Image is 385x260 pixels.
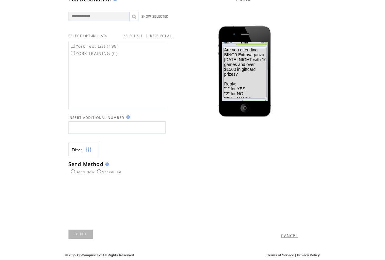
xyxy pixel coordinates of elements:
[281,233,298,238] a: CANCEL
[72,147,83,152] span: Show filters
[68,143,99,156] a: Filter
[68,230,93,239] a: SEND
[224,47,267,101] span: Are you attending BING0 Extravaganza [DATE] NIGHT with 16 games and over $1500 in giftcard prizes...
[145,33,148,39] span: |
[142,15,169,19] a: SHOW SELECTED
[71,169,75,173] input: Send Now
[70,43,119,49] label: York Text List (198)
[71,44,75,48] input: York Text List (198)
[295,253,296,257] span: |
[267,253,294,257] a: Terms of Service
[68,116,124,120] span: INSERT ADDITIONAL NUMBER
[71,51,75,55] input: YORK TRAINING (0)
[150,34,173,38] a: DESELECT ALL
[297,253,320,257] a: Privacy Policy
[65,253,134,257] span: © 2025 OnCampusText All Rights Reserved
[103,162,109,166] img: help.gif
[69,170,94,174] label: Send Now
[124,115,130,119] img: help.gif
[124,34,143,38] a: SELECT ALL
[68,34,108,38] span: SELECT OPT-IN LISTS
[97,169,101,173] input: Scheduled
[96,170,121,174] label: Scheduled
[86,143,91,157] img: filters.png
[68,161,104,168] span: Send Method
[70,51,118,56] label: YORK TRAINING (0)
